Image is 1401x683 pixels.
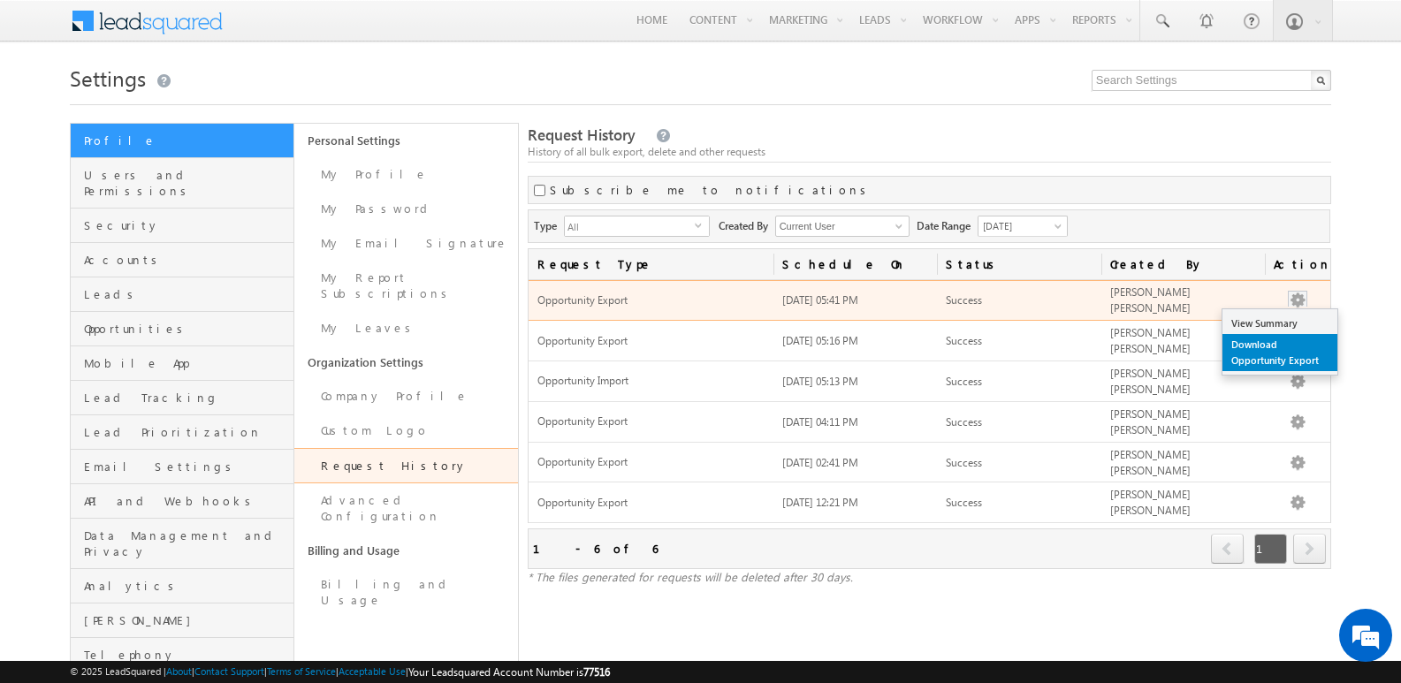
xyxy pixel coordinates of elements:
a: Schedule On [773,249,937,279]
a: Organization Settings [294,345,518,379]
span: [DATE] 05:41 PM [782,293,858,307]
span: Type [534,216,564,234]
span: next [1293,534,1326,564]
span: [PERSON_NAME] [PERSON_NAME] [1110,326,1191,355]
input: Search Settings [1092,70,1331,91]
a: [PERSON_NAME] [71,603,293,638]
a: Advanced Configuration [294,483,518,534]
span: Leads [84,286,289,302]
a: Email Settings [71,450,293,484]
span: Actions [1265,249,1330,279]
a: My Password [294,192,518,226]
span: Success [946,334,982,347]
a: Acceptable Use [339,665,406,677]
span: [PERSON_NAME] [PERSON_NAME] [1110,367,1191,396]
a: Users and Permissions [71,158,293,209]
span: [DATE] 05:16 PM [782,334,858,347]
a: Request History [294,448,518,483]
span: Success [946,456,982,469]
a: Request Type [529,249,774,279]
span: API and Webhooks [84,493,289,509]
a: Download Opportunity Export [1222,334,1337,371]
a: Billing and Usage [294,534,518,567]
a: Custom Logo [294,414,518,448]
span: [PERSON_NAME] [PERSON_NAME] [1110,407,1191,436]
span: Lead Tracking [84,390,289,406]
span: Accounts [84,252,289,268]
span: Created By [719,216,775,234]
span: 77516 [583,665,610,679]
span: Data Management and Privacy [84,527,289,559]
span: Settings [70,64,146,92]
a: Leads [71,277,293,312]
span: select [695,221,709,229]
a: Status [937,249,1100,279]
span: Success [946,293,982,307]
span: [PERSON_NAME] [PERSON_NAME] [1110,448,1191,477]
span: [DATE] 02:41 PM [782,456,858,469]
a: Show All Items [886,217,908,235]
a: Personal Settings [294,124,518,157]
a: Telephony [71,638,293,672]
span: Lead Prioritization [84,424,289,440]
a: Lead Prioritization [71,415,293,450]
a: Mobile App [71,346,293,381]
a: Contact Support [194,665,264,677]
span: Email Settings [84,459,289,474]
span: [DATE] [978,218,1062,234]
span: Telephony [84,647,289,663]
a: Created By [1101,249,1265,279]
div: 1 - 6 of 6 [533,538,658,558]
a: Terms of Service [267,665,336,677]
a: Company Profile [294,379,518,414]
span: Opportunities [84,321,289,337]
span: [DATE] 05:13 PM [782,375,858,388]
a: Opportunities [71,312,293,346]
a: Profile [71,124,293,158]
a: next [1293,535,1326,564]
span: * The files generated for requests will be deleted after 30 days. [528,569,853,584]
span: Opportunity Export [537,293,765,308]
a: My Leaves [294,311,518,345]
span: All [565,216,695,236]
span: [DATE] 12:21 PM [782,496,858,509]
a: prev [1211,535,1245,564]
span: [PERSON_NAME] [PERSON_NAME] [1110,488,1191,517]
span: [PERSON_NAME] [PERSON_NAME] [1110,285,1191,315]
a: API and Webhooks [71,484,293,519]
span: Opportunity Export [537,414,765,429]
span: Your Leadsquared Account Number is [408,665,610,679]
span: [PERSON_NAME] [84,612,289,628]
a: Data Management and Privacy [71,519,293,569]
a: My Report Subscriptions [294,261,518,311]
span: Date Range [917,216,978,234]
span: Users and Permissions [84,167,289,199]
input: Type to Search [775,216,910,237]
span: © 2025 LeadSquared | | | | | [70,664,610,680]
a: About [166,665,192,677]
a: Analytics [71,569,293,603]
a: My Profile [294,157,518,192]
a: Accounts [71,243,293,277]
span: Opportunity Export [537,334,765,349]
span: prev [1211,534,1244,564]
span: Opportunity Export [537,496,765,511]
span: Security [84,217,289,233]
a: View Summary [1222,313,1337,334]
span: 1 [1254,534,1287,564]
a: My Email Signature [294,226,518,261]
span: Mobile App [84,355,289,371]
span: Opportunity Import [537,374,765,389]
span: Profile [84,133,289,148]
span: Opportunity Export [537,455,765,470]
a: [DATE] [978,216,1068,237]
span: [DATE] 04:11 PM [782,415,858,429]
span: Success [946,375,982,388]
a: Lead Tracking [71,381,293,415]
a: Security [71,209,293,243]
div: All [564,216,710,237]
span: Analytics [84,578,289,594]
span: Success [946,496,982,509]
span: Request History [528,125,636,145]
a: Billing and Usage [294,567,518,618]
